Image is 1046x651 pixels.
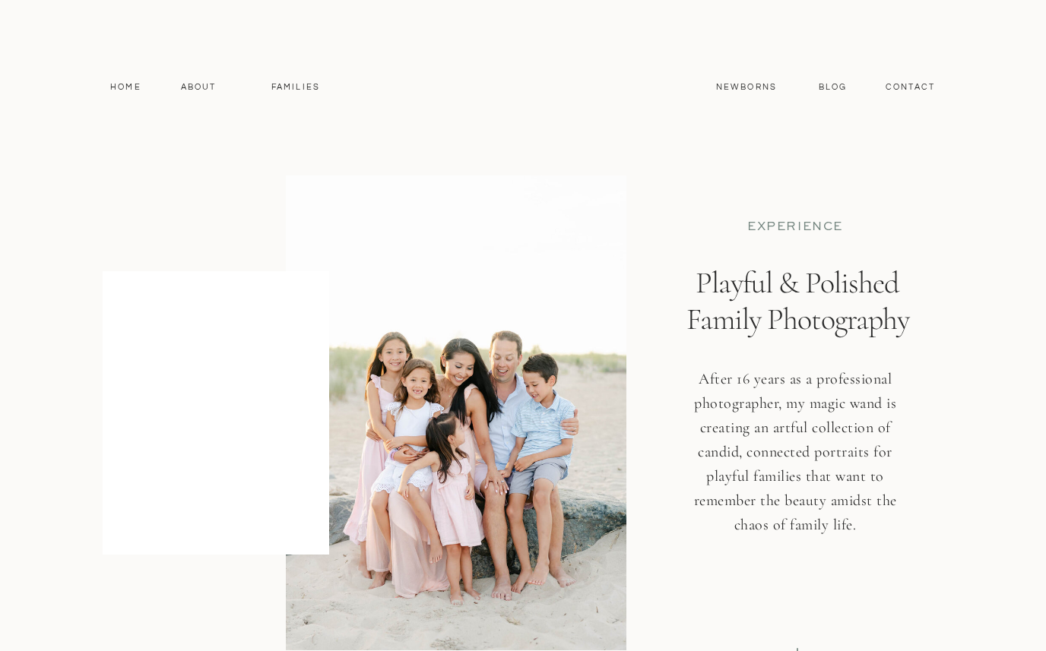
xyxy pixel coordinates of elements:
a: contact [877,81,943,94]
a: Families [261,81,330,94]
p: EXPERIENCE [702,219,889,235]
a: Home [103,81,148,94]
a: Blog [815,81,851,94]
a: About [176,81,220,94]
h3: After 16 years as a professional photographer, my magic wand is creating an artful collection of ... [683,367,907,562]
a: Newborns [710,81,783,94]
h1: Playful & Polished Family Photography [674,264,921,403]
